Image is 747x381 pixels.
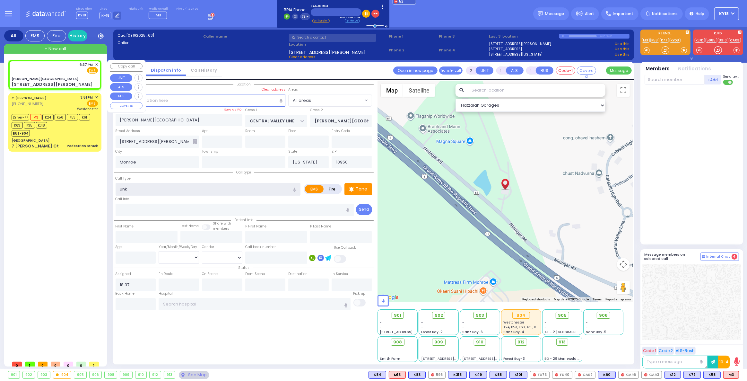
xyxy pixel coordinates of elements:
[77,107,98,111] span: Westchester
[586,325,588,330] span: -
[332,149,336,154] label: ZIP
[245,271,265,277] label: From Scene
[224,107,242,112] label: Save as POI
[379,293,400,302] img: Google
[90,371,102,378] div: 906
[703,371,721,379] div: K58
[179,371,209,379] div: See map
[47,30,66,41] div: Fire
[76,362,86,367] span: 0
[202,149,218,154] label: Township
[439,66,463,75] button: Transfer call
[42,114,54,120] span: K24
[723,74,739,79] span: Send text
[12,81,93,88] div: [STREET_ADDRESS][PERSON_NAME]
[489,34,559,39] label: Last 3 location
[683,371,701,379] div: K77
[245,128,255,134] label: Room
[695,38,705,43] a: KJFD
[51,362,60,367] span: 0
[650,38,659,43] a: K58
[462,356,523,361] span: [STREET_ADDRESS][PERSON_NAME]
[202,128,208,134] label: Apt
[545,11,564,17] span: Message
[536,66,553,75] button: BUS
[613,11,633,17] span: Important
[599,312,608,319] span: 906
[617,281,630,294] button: Drag Pegman onto the map to open Street View
[89,68,96,73] u: EMS
[87,100,98,107] span: EMS
[311,4,361,8] span: 8455002963
[462,351,464,356] span: -
[159,298,350,310] input: Search hospital
[545,351,547,356] span: -
[723,371,739,379] div: M3
[476,339,484,345] span: 910
[476,66,493,75] button: UNIT
[149,7,169,11] label: Medic on call
[68,30,87,41] a: History
[288,94,372,106] span: All areas
[213,226,229,231] span: members
[421,330,443,334] span: Forest Bay-2
[45,46,66,52] span: + New call
[245,224,266,229] label: P First Name
[310,224,331,229] label: P Last Name
[696,11,704,17] span: Help
[389,371,406,379] div: M13
[615,52,630,57] a: Use this
[164,371,175,378] div: 913
[645,75,705,84] input: Search member
[202,244,214,250] label: Gender
[621,373,624,377] img: red-radio-icon.svg
[89,362,99,367] span: 1
[517,339,525,345] span: 912
[545,330,592,334] span: AT - 2 [GEOGRAPHIC_DATA]
[652,11,678,17] span: Notifications
[159,244,199,250] div: Year/Month/Week/Day
[640,32,691,36] label: KJ EMS...
[310,108,323,113] label: Cross 2
[288,149,297,154] label: State
[323,185,341,193] label: Fire
[435,312,443,319] span: 902
[356,204,372,215] button: Send
[67,114,78,120] span: K53
[380,330,441,334] span: [STREET_ADDRESS][PERSON_NAME]
[586,330,606,334] span: Sanz Bay-5
[12,362,22,367] span: 0
[284,7,310,13] span: BRIA Phone
[646,65,670,73] button: Members
[126,33,154,38] span: [09192025_63]
[617,258,630,271] button: Map camera controls
[4,30,23,41] div: All
[311,16,361,19] div: Press Enter to dial
[332,271,348,277] label: In Service
[617,84,630,97] button: Toggle fullscreen view
[489,41,551,47] a: [STREET_ADDRESS][PERSON_NAME]
[556,66,575,75] button: Code-1
[332,128,350,134] label: Entry Code
[186,67,222,73] a: Call History
[606,66,632,75] button: Message
[462,325,464,330] span: -
[462,330,483,334] span: Sanz Bay-6
[538,11,543,16] img: message.svg
[116,224,134,229] label: First Name
[431,373,434,377] img: red-radio-icon.svg
[693,32,743,36] label: KJFD
[393,66,438,75] a: Open in new page
[80,62,93,67] span: 6:37 PM
[490,371,507,379] div: K88
[105,371,117,378] div: 908
[641,371,662,379] div: CAR3
[705,75,721,84] button: +Add
[120,371,132,378] div: 909
[233,82,254,87] span: Location
[156,13,161,18] span: M3
[555,373,558,377] img: red-radio-icon.svg
[25,10,68,18] img: Logo
[100,7,122,11] label: Lines
[12,95,47,101] a: C [PERSON_NAME]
